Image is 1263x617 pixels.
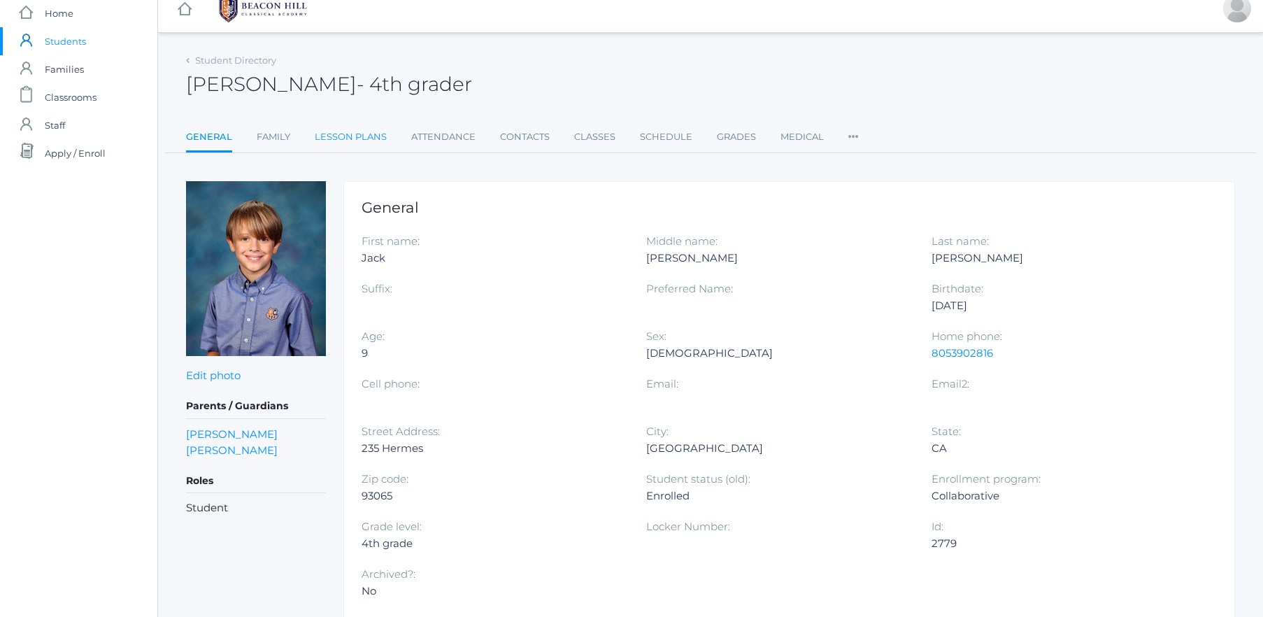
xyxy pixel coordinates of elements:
label: Id: [932,520,943,533]
span: Classrooms [45,83,97,111]
div: 9 [362,345,625,362]
label: Suffix: [362,282,392,295]
label: Home phone: [932,329,1002,343]
div: [GEOGRAPHIC_DATA] [646,440,910,457]
div: 2779 [932,535,1195,552]
label: Archived?: [362,567,415,581]
div: Collaborative [932,488,1195,504]
h2: [PERSON_NAME] [186,73,472,95]
span: Families [45,55,84,83]
label: Last name: [932,234,989,248]
div: [DATE] [932,297,1195,314]
div: Enrolled [646,488,910,504]
label: Cell phone: [362,377,420,390]
img: Jack Crosby [186,181,326,356]
div: 93065 [362,488,625,504]
label: Email: [646,377,678,390]
label: Grade level: [362,520,422,533]
h1: General [362,199,1217,215]
a: [PERSON_NAME] [186,426,278,442]
a: Family [257,123,290,151]
label: State: [932,425,961,438]
a: Classes [574,123,615,151]
a: Edit photo [186,369,241,382]
div: [PERSON_NAME] [932,250,1195,267]
a: Grades [717,123,756,151]
a: Attendance [411,123,476,151]
label: Sex: [646,329,666,343]
a: General [186,123,232,153]
label: Enrollment program: [932,472,1041,485]
div: CA [932,440,1195,457]
div: [DEMOGRAPHIC_DATA] [646,345,910,362]
label: Preferred Name: [646,282,733,295]
label: Birthdate: [932,282,983,295]
span: - 4th grader [357,72,472,96]
label: Zip code: [362,472,408,485]
a: Schedule [640,123,692,151]
label: Student status (old): [646,472,750,485]
a: 8053902816 [932,346,993,360]
a: Contacts [500,123,550,151]
a: [PERSON_NAME] [186,442,278,458]
a: Student Directory [195,55,276,66]
li: Student [186,500,326,516]
div: No [362,583,625,600]
span: Students [45,27,86,55]
label: Email2: [932,377,969,390]
span: Apply / Enroll [45,139,106,167]
label: First name: [362,234,420,248]
label: Locker Number: [646,520,730,533]
label: Middle name: [646,234,718,248]
a: Lesson Plans [315,123,387,151]
label: Age: [362,329,385,343]
div: [PERSON_NAME] [646,250,910,267]
div: Jack [362,250,625,267]
div: 4th grade [362,535,625,552]
label: City: [646,425,669,438]
h5: Parents / Guardians [186,395,326,418]
div: 235 Hermes [362,440,625,457]
a: Medical [780,123,824,151]
h5: Roles [186,469,326,493]
span: Staff [45,111,65,139]
label: Street Address: [362,425,440,438]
